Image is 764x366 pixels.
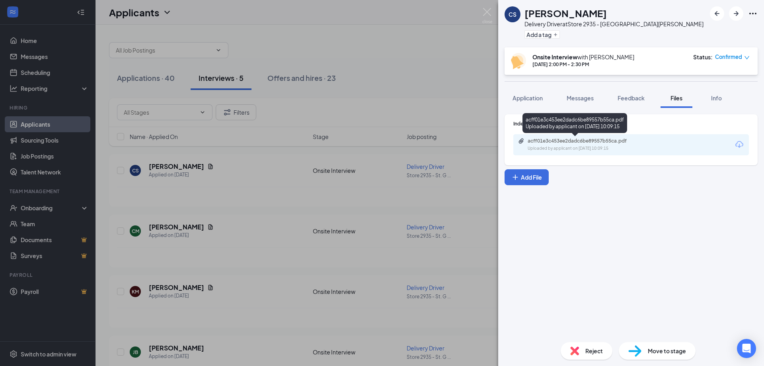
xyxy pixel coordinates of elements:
div: acff01e3c453ee2dadc6be89557b55ca.pdf Uploaded by applicant on [DATE] 10:09:15 [522,113,627,133]
span: Info [711,94,722,102]
span: Reject [585,346,603,355]
button: ArrowRight [729,6,743,21]
div: CS [509,10,516,18]
svg: Ellipses [748,9,758,18]
svg: Plus [511,173,519,181]
span: Move to stage [648,346,686,355]
svg: ArrowLeftNew [712,9,722,18]
span: down [744,55,750,61]
span: Messages [567,94,594,102]
span: Application [513,94,543,102]
div: acff01e3c453ee2dadc6be89557b55ca.pdf [528,138,639,144]
svg: Paperclip [518,138,524,144]
button: PlusAdd a tag [524,30,560,39]
h1: [PERSON_NAME] [524,6,607,20]
div: Indeed Resume [513,120,749,127]
button: Add FilePlus [505,169,549,185]
div: Delivery Driver at Store 2935 - [GEOGRAPHIC_DATA][PERSON_NAME] [524,20,704,28]
a: Paperclipacff01e3c453ee2dadc6be89557b55ca.pdfUploaded by applicant on [DATE] 10:09:15 [518,138,647,152]
div: Status : [693,53,713,61]
div: Open Intercom Messenger [737,339,756,358]
svg: ArrowRight [731,9,741,18]
button: ArrowLeftNew [710,6,724,21]
div: [DATE] 2:00 PM - 2:30 PM [532,61,634,68]
b: Onsite Interview [532,53,577,61]
div: Uploaded by applicant on [DATE] 10:09:15 [528,145,647,152]
span: Feedback [618,94,645,102]
svg: Plus [553,32,558,37]
span: Confirmed [715,53,742,61]
svg: Download [735,140,744,149]
span: Files [670,94,682,102]
div: with [PERSON_NAME] [532,53,634,61]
